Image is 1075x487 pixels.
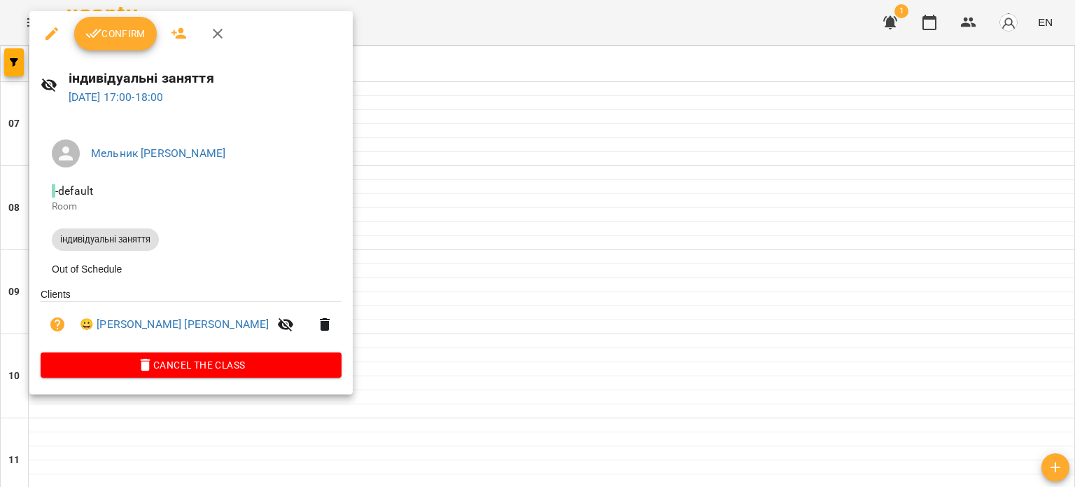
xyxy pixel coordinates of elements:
a: [DATE] 17:00-18:00 [69,90,164,104]
span: - default [52,184,96,198]
span: Confirm [85,25,146,42]
a: 😀 [PERSON_NAME] [PERSON_NAME] [80,316,269,333]
p: Room [52,200,330,214]
button: Cancel the class [41,352,342,378]
span: індивідуальні заняття [52,233,159,246]
a: Мельник [PERSON_NAME] [91,146,225,160]
button: Confirm [74,17,157,50]
li: Out of Schedule [41,256,342,282]
ul: Clients [41,287,342,352]
button: Unpaid. Bill the attendance? [41,308,74,341]
span: Cancel the class [52,357,330,373]
h6: індивідуальні заняття [69,67,342,89]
